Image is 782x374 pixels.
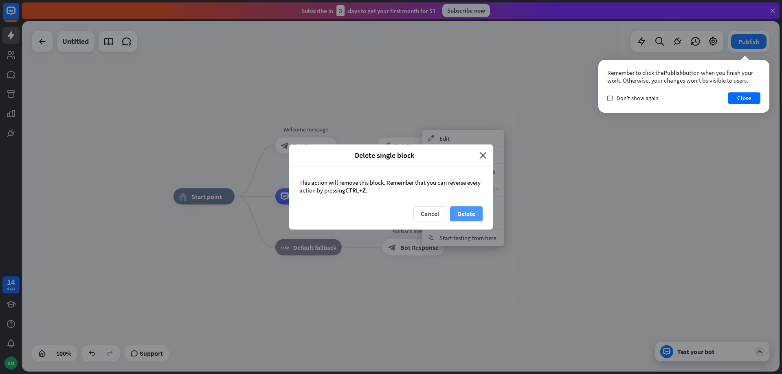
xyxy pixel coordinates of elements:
button: Open LiveChat chat widget [7,3,31,28]
span: Don't show again [617,94,659,102]
span: CTRL+Z [345,186,366,194]
button: Cancel [413,206,446,221]
span: Delete single block [295,151,473,160]
i: close [479,151,487,160]
div: This action will remove this block. Remember that you can reverse every action by pressing . [289,166,493,206]
div: Remember to click the button when you finish your work. Otherwise, your changes won’t be visible ... [607,69,760,84]
button: Delete [450,206,483,221]
button: Close [728,92,760,104]
span: Publish [663,69,683,77]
